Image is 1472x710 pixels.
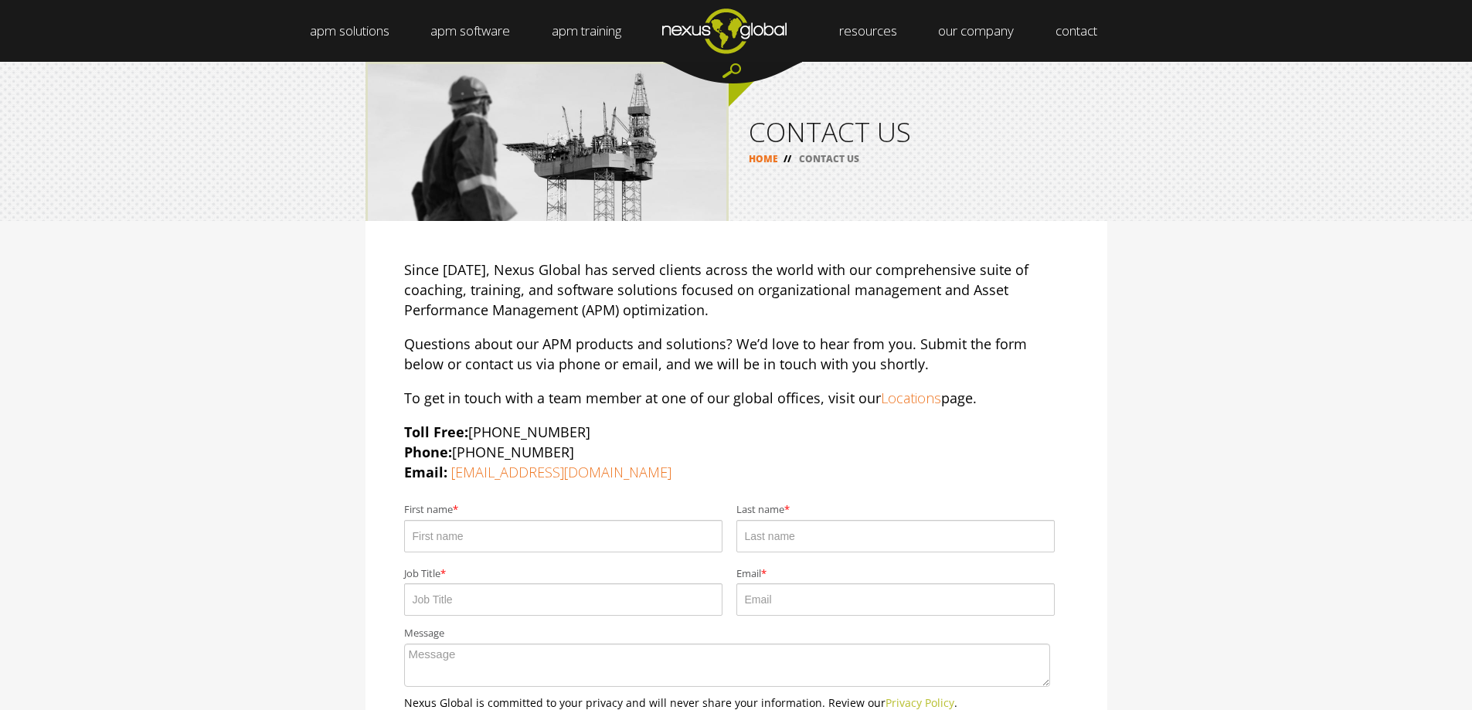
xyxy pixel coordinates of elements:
a: [EMAIL_ADDRESS][DOMAIN_NAME] [451,463,671,481]
span: Email [736,568,761,580]
span: Last name [736,504,784,516]
input: Email [736,583,1055,616]
input: Job Title [404,583,722,616]
input: First name [404,520,722,552]
a: Privacy Policy [886,695,954,710]
strong: Toll Free: [404,423,468,441]
h1: CONTACT US [749,118,1087,145]
a: Locations [881,389,941,407]
span: Job Title [404,568,440,580]
input: Last name [736,520,1055,552]
strong: Phone: [404,443,452,461]
p: [PHONE_NUMBER] [PHONE_NUMBER] [404,422,1069,482]
strong: Email: [404,463,447,481]
span: Message [404,627,444,640]
a: HOME [749,152,778,165]
span: // [778,152,797,165]
p: To get in touch with a team member at one of our global offices, visit our page. [404,388,1069,408]
span: First name [404,504,453,516]
p: Since [DATE], Nexus Global has served clients across the world with our comprehensive suite of co... [404,260,1069,320]
p: Questions about our APM products and solutions? We’d love to hear from you. Submit the form below... [404,334,1069,374]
